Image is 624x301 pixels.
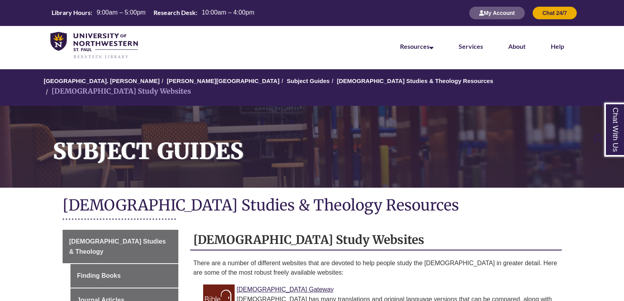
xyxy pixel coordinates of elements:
h1: [DEMOGRAPHIC_DATA] Studies & Theology Resources [63,196,562,216]
a: Back to Top [593,133,622,143]
a: My Account [469,9,525,16]
a: Chat 24/7 [533,9,577,16]
a: Hours Today [48,8,257,18]
button: Chat 24/7 [533,7,577,19]
a: Link to Bible Gateway [DEMOGRAPHIC_DATA] Gateway [237,286,334,293]
h1: Subject Guides [44,106,624,177]
a: About [508,42,526,50]
a: Resources [400,42,433,50]
th: Research Desk: [150,8,198,17]
img: UNWSP Library Logo [50,32,138,59]
th: Library Hours: [48,8,93,17]
a: Subject Guides [287,78,330,84]
a: Help [551,42,564,50]
span: [DEMOGRAPHIC_DATA] Studies & Theology [69,238,166,255]
button: My Account [469,7,525,19]
span: 9:00am – 5:00pm [96,9,146,16]
li: [DEMOGRAPHIC_DATA] Study Websites [44,86,191,97]
a: [PERSON_NAME][GEOGRAPHIC_DATA] [167,78,280,84]
a: Services [459,42,483,50]
a: [DEMOGRAPHIC_DATA] Studies & Theology Resources [337,78,493,84]
span: 10:00am – 4:00pm [202,9,254,16]
h2: [DEMOGRAPHIC_DATA] Study Websites [190,230,562,251]
p: There are a number of different websites that are devoted to help people study the [DEMOGRAPHIC_D... [193,259,559,277]
table: Hours Today [48,8,257,17]
a: [GEOGRAPHIC_DATA]. [PERSON_NAME] [44,78,159,84]
a: [DEMOGRAPHIC_DATA] Studies & Theology [63,230,179,263]
a: Finding Books [70,264,179,288]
